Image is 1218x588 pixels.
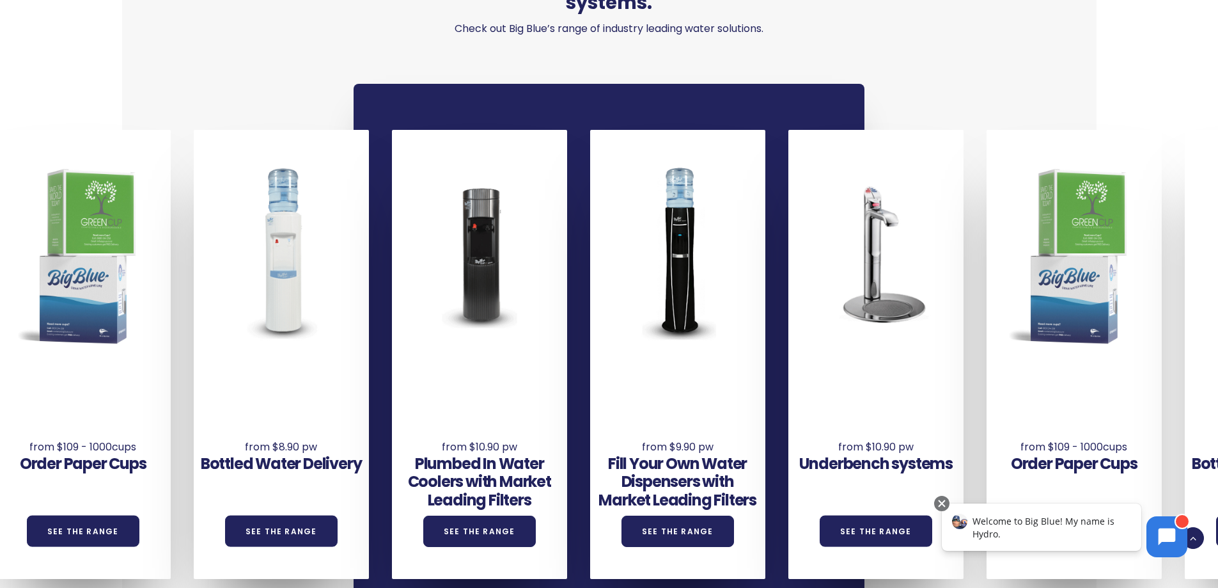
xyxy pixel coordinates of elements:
a: Bottled Water Delivery [201,453,362,474]
a: See the Range [820,516,932,547]
a: Fill Your Own Water Dispensers with Market Leading Filters [598,453,756,511]
a: See the Range [423,516,536,547]
a: Order Paper Cups [1011,453,1137,474]
iframe: Chatbot [928,493,1200,570]
a: See the Range [225,516,338,547]
a: See the Range [27,516,139,547]
a: See the Range [621,516,734,547]
p: Check out Big Blue’s range of industry leading water solutions. [354,20,864,38]
a: Order Paper Cups [20,453,146,474]
a: Underbench systems [799,453,953,474]
a: Plumbed In Water Coolers with Market Leading Filters [408,453,551,511]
